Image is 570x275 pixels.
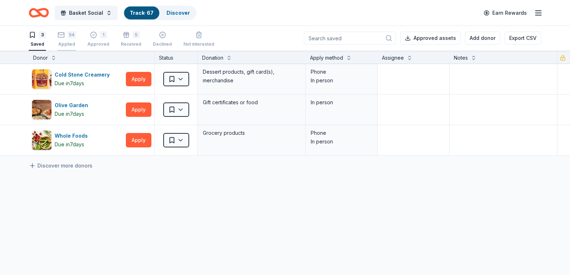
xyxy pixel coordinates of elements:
div: Phone [311,68,372,76]
button: Approved assets [400,32,461,45]
div: Assignee [382,54,404,62]
a: Home [29,4,49,21]
div: Cold Stone Creamery [55,70,113,79]
a: Discover [167,10,190,16]
div: In person [311,98,372,107]
div: 3 [39,31,46,38]
span: Basket Social [69,9,103,17]
div: Approved [87,41,109,47]
a: Discover more donors [29,161,92,170]
div: Notes [454,54,468,62]
div: Donation [202,54,223,62]
div: Due in 7 days [55,110,84,118]
div: 1 [100,31,107,38]
div: Apply method [310,54,343,62]
div: Donor [33,54,48,62]
div: In person [311,137,372,146]
div: Grocery products [202,128,301,138]
button: Image for Cold Stone CreameryCold Stone CreameryDue in7days [32,69,123,89]
div: Dessert products, gift card(s), merchandise [202,67,301,86]
button: Basket Social [55,6,118,20]
img: Image for Olive Garden [32,100,51,119]
div: 5 [133,31,140,38]
button: Apply [126,72,151,86]
div: Received [121,41,141,47]
button: Not interested [183,28,214,51]
div: Olive Garden [55,101,91,110]
div: Due in 7 days [55,79,84,88]
div: Declined [153,41,172,47]
button: Track· 67Discover [123,6,196,20]
button: Apply [126,133,151,147]
button: 54Applied [58,28,76,51]
div: Gift certificates or food [202,97,301,107]
img: Image for Whole Foods [32,130,51,150]
div: Whole Foods [55,132,91,140]
a: Earn Rewards [479,6,531,19]
button: Apply [126,102,151,117]
button: Add donor [465,32,500,45]
button: Export CSV [505,32,541,45]
button: Declined [153,28,172,51]
img: Image for Cold Stone Creamery [32,69,51,89]
button: 1Approved [87,28,109,51]
div: Due in 7 days [55,140,84,149]
div: Applied [58,41,76,47]
button: 5Received [121,28,141,51]
button: 3Saved [29,28,46,51]
button: Image for Whole FoodsWhole FoodsDue in7days [32,130,123,150]
div: Phone [311,129,372,137]
div: Not interested [183,41,214,47]
a: Track· 67 [130,10,154,16]
div: Saved [29,41,46,47]
div: In person [311,76,372,85]
button: Image for Olive GardenOlive GardenDue in7days [32,100,123,120]
div: 54 [68,31,76,38]
input: Search saved [304,32,396,45]
div: Status [155,51,198,64]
